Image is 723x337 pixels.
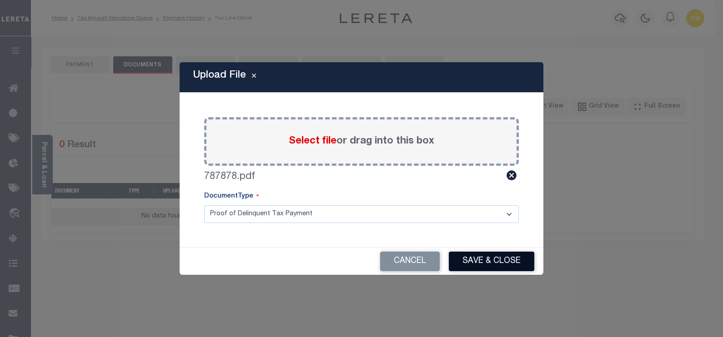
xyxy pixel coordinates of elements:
[246,72,262,83] button: Close
[193,69,246,81] h5: Upload File
[289,136,336,146] span: Select file
[449,252,534,271] button: Save & Close
[289,134,434,149] label: or drag into this box
[380,252,440,271] button: Cancel
[204,169,255,184] label: 787878.pdf
[204,192,259,202] label: DocumentType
